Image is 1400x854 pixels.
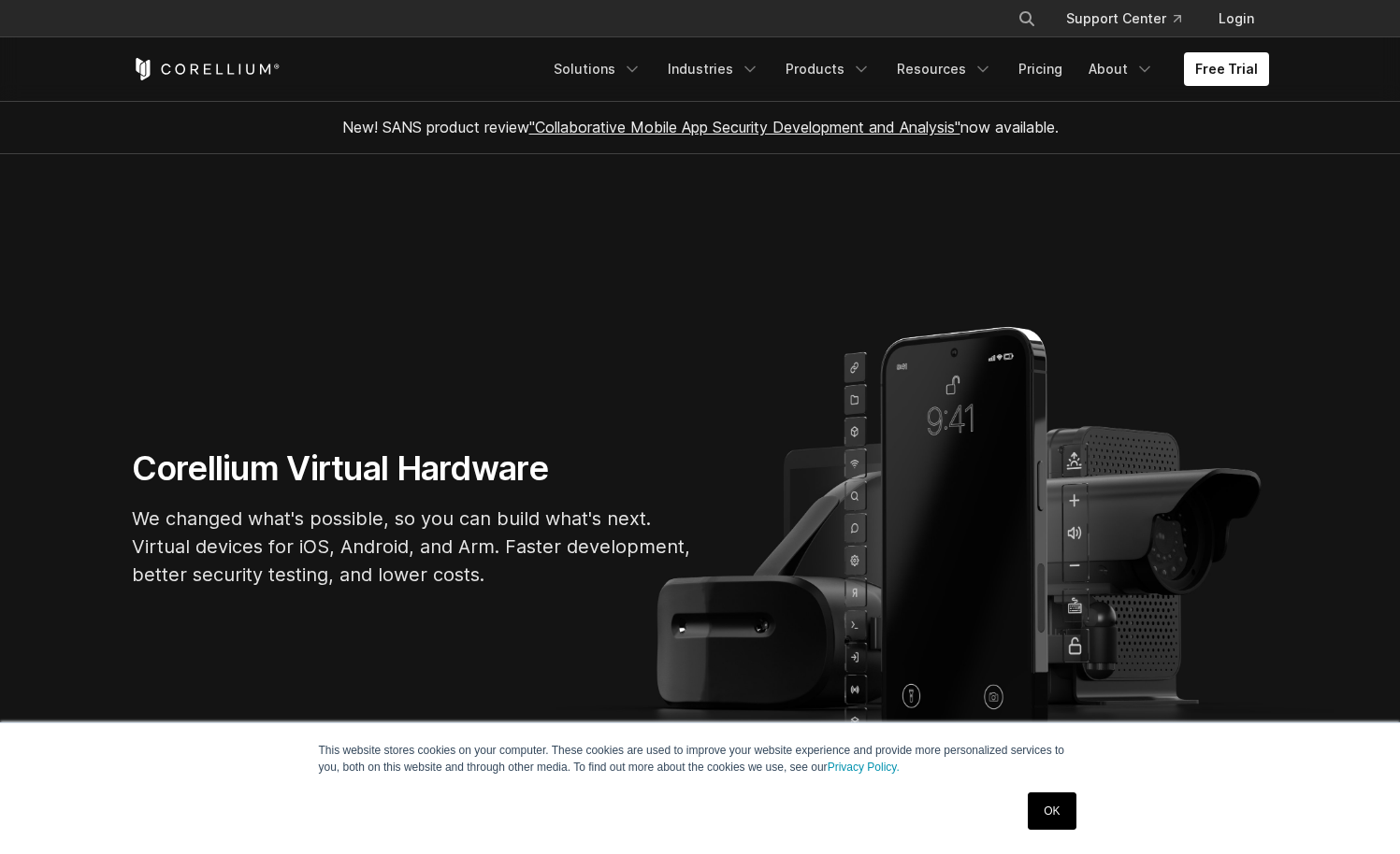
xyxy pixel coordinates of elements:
a: Corellium Home [132,58,281,80]
p: This website stores cookies on your computer. These cookies are used to improve your website expe... [319,742,1082,776]
a: Login [1204,2,1269,36]
button: Search [1010,2,1044,36]
a: About [1077,52,1165,86]
a: Solutions [542,52,653,86]
a: Support Center [1051,2,1196,36]
span: New! SANS product review now available. [342,118,1059,136]
a: "Collaborative Mobile App Security Development and Analysis" [529,118,960,136]
a: Free Trial [1184,52,1269,86]
a: Pricing [1007,52,1074,86]
a: Privacy Policy. [828,761,900,774]
div: Navigation Menu [542,52,1269,86]
div: Navigation Menu [995,2,1269,36]
a: Industries [657,52,771,86]
a: Resources [886,52,1003,86]
a: Products [774,52,882,86]
p: We changed what's possible, so you can build what's next. Virtual devices for iOS, Android, and A... [132,505,693,589]
h1: Corellium Virtual Hardware [132,448,693,490]
a: OK [1028,792,1075,830]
